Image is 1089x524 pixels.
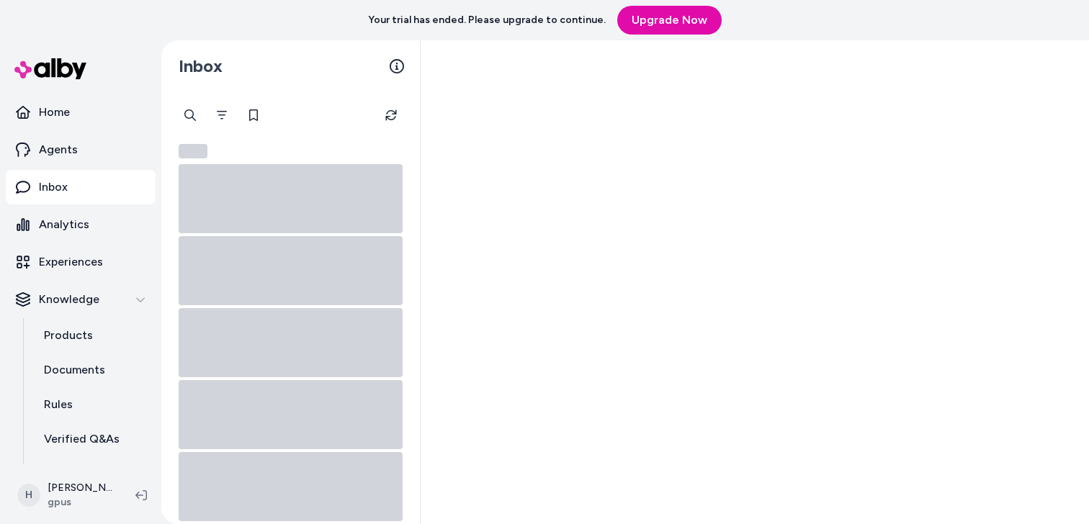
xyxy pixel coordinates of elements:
a: Home [6,95,156,130]
p: Documents [44,361,105,379]
p: [PERSON_NAME] [48,481,112,495]
a: Verified Q&As [30,422,156,456]
p: Products [44,327,93,344]
a: Analytics [6,207,156,242]
button: Refresh [377,101,405,130]
p: Home [39,104,70,121]
span: H [17,484,40,507]
button: Knowledge [6,282,156,317]
p: Knowledge [39,291,99,308]
a: Agents [6,132,156,167]
p: Rules [44,396,73,413]
h2: Inbox [179,55,223,77]
a: Rules [30,387,156,422]
a: Upgrade Now [617,6,722,35]
p: Agents [39,141,78,158]
span: gpus [48,495,112,510]
p: Experiences [39,253,103,271]
a: Reviews [30,456,156,491]
button: Filter [207,101,236,130]
p: Verified Q&As [44,430,120,448]
p: Inbox [39,179,68,196]
p: Your trial has ended. Please upgrade to continue. [368,13,606,27]
button: H[PERSON_NAME]gpus [9,472,124,518]
p: Analytics [39,216,89,233]
a: Documents [30,353,156,387]
a: Inbox [6,170,156,204]
a: Products [30,318,156,353]
img: alby Logo [14,58,86,79]
a: Experiences [6,245,156,279]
